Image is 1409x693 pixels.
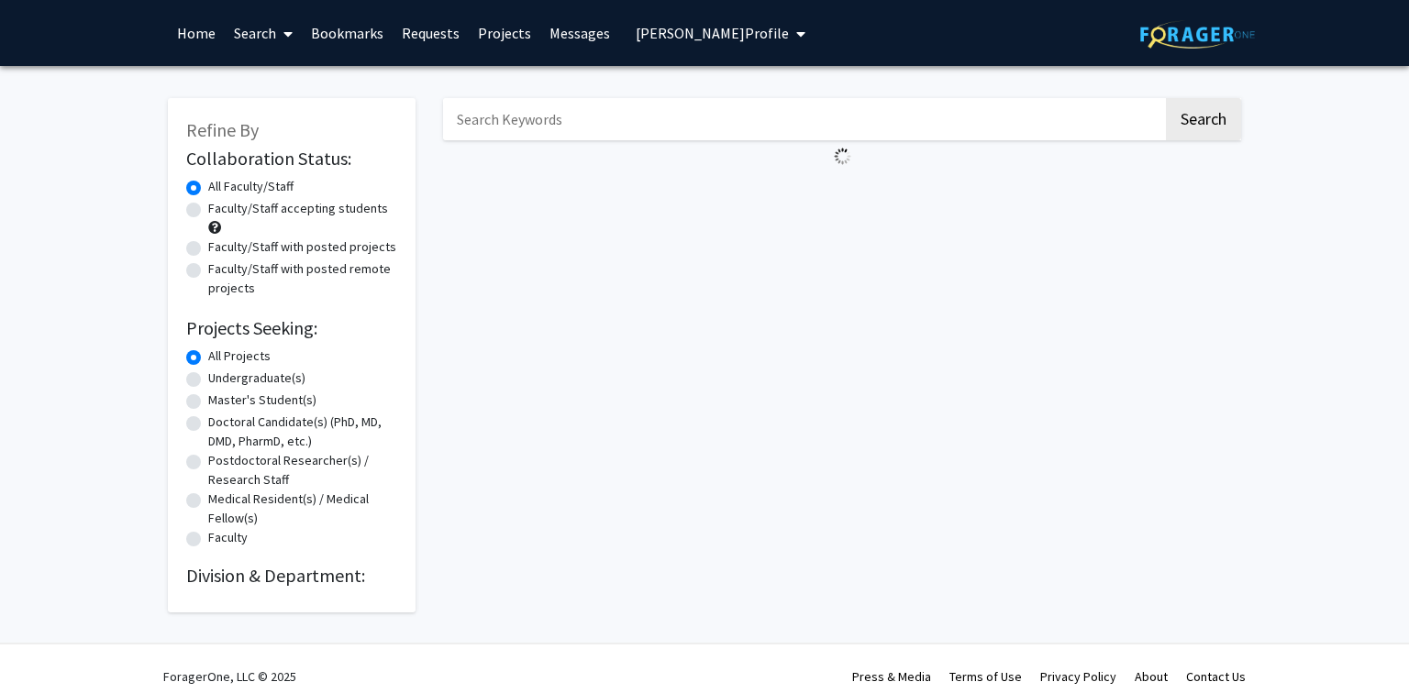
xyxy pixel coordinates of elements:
a: About [1135,668,1168,685]
a: Terms of Use [949,668,1022,685]
label: Medical Resident(s) / Medical Fellow(s) [208,489,397,528]
input: Search Keywords [443,98,1163,140]
a: Home [168,1,225,65]
label: All Faculty/Staff [208,177,294,196]
label: All Projects [208,346,271,366]
a: Contact Us [1186,668,1246,685]
span: [PERSON_NAME] Profile [636,24,789,42]
a: Projects [469,1,540,65]
label: Faculty [208,528,248,547]
button: Search [1166,98,1241,140]
label: Faculty/Staff with posted projects [208,237,396,257]
img: ForagerOne Logo [1140,20,1255,49]
label: Postdoctoral Researcher(s) / Research Staff [208,451,397,489]
a: Messages [540,1,619,65]
h2: Projects Seeking: [186,317,397,339]
label: Faculty/Staff accepting students [208,199,388,218]
label: Doctoral Candidate(s) (PhD, MD, DMD, PharmD, etc.) [208,412,397,451]
h2: Collaboration Status: [186,148,397,170]
label: Master's Student(s) [208,390,316,410]
nav: Page navigation [443,172,1241,214]
label: Undergraduate(s) [208,368,305,388]
label: Faculty/Staff with posted remote projects [208,259,397,298]
h2: Division & Department: [186,565,397,587]
img: Loading [827,140,859,172]
a: Bookmarks [302,1,393,65]
a: Search [225,1,302,65]
a: Press & Media [852,668,931,685]
span: Refine By [186,118,259,141]
a: Privacy Policy [1040,668,1116,685]
a: Requests [393,1,469,65]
